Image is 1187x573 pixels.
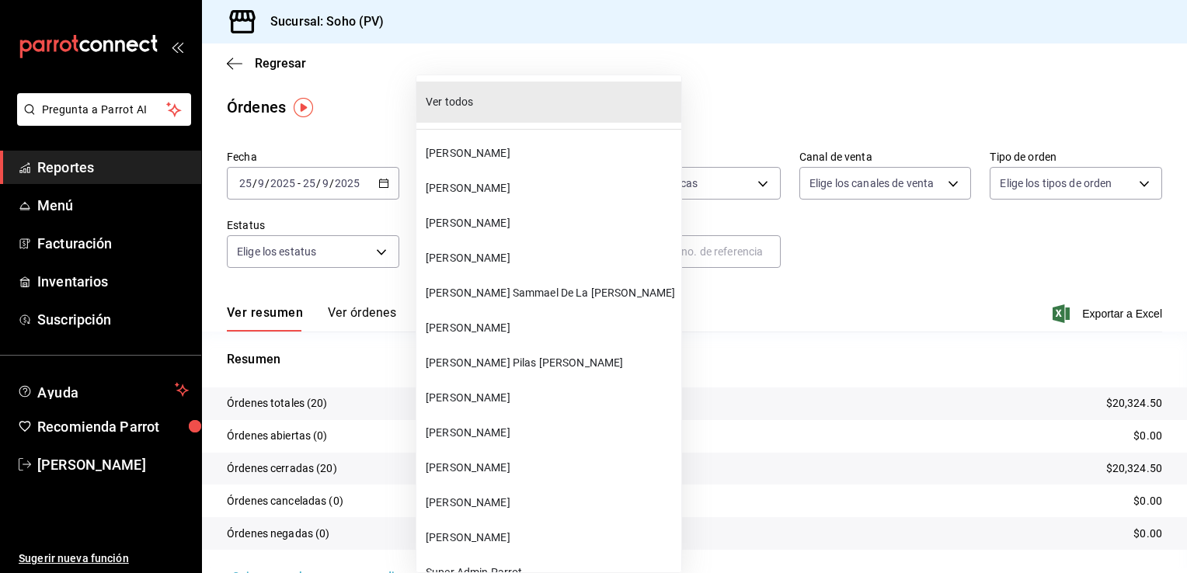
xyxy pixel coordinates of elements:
[426,180,675,196] span: [PERSON_NAME]
[294,98,313,117] img: Tooltip marker
[426,425,675,441] span: [PERSON_NAME]
[426,285,675,301] span: [PERSON_NAME] Sammael De La [PERSON_NAME]
[426,320,675,336] span: [PERSON_NAME]
[426,250,675,266] span: [PERSON_NAME]
[426,94,675,110] span: Ver todos
[426,390,675,406] span: [PERSON_NAME]
[426,145,675,161] span: [PERSON_NAME]
[426,530,675,546] span: [PERSON_NAME]
[426,355,675,371] span: [PERSON_NAME] Pilas [PERSON_NAME]
[426,495,675,511] span: [PERSON_NAME]
[426,215,675,231] span: [PERSON_NAME]
[426,460,675,476] span: [PERSON_NAME]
